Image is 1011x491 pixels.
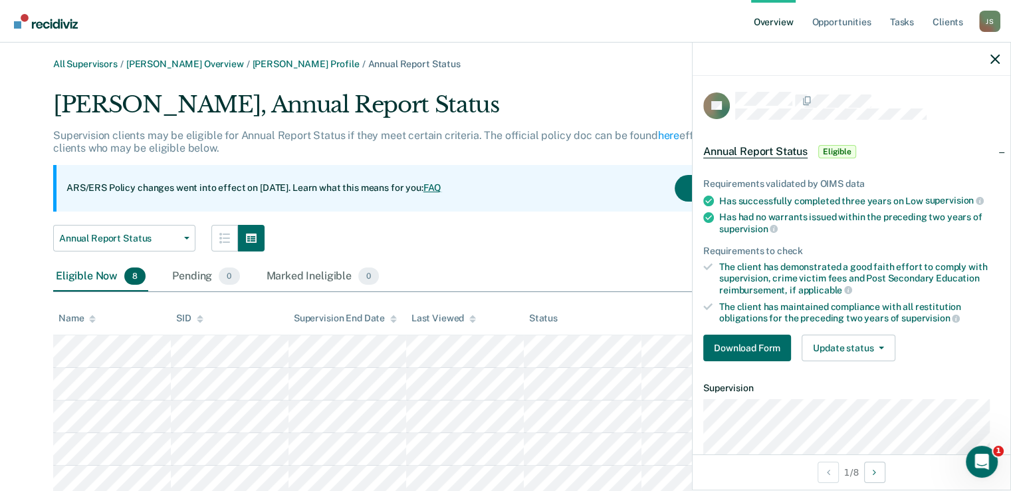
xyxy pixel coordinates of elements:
[693,130,1010,173] div: Annual Report StatusEligible
[979,11,1000,32] div: J S
[703,383,1000,394] dt: Supervision
[66,182,441,195] p: ARS/ERS Policy changes went into effect on [DATE]. Learn what this means for you:
[169,262,242,291] div: Pending
[53,91,812,129] div: [PERSON_NAME], Annual Report Status
[719,212,1000,234] div: Has had no warrants issued within the preceding two years of
[264,262,382,291] div: Marked Ineligible
[675,175,801,202] button: Acknowledge & Close
[529,313,558,324] div: Status
[244,59,253,69] span: /
[703,335,791,361] button: Download Form
[126,59,244,69] a: [PERSON_NAME] Overview
[901,313,960,323] span: supervision
[219,267,239,285] span: 0
[802,335,895,361] button: Update status
[58,313,96,324] div: Name
[703,145,808,158] span: Annual Report Status
[979,11,1000,32] button: Profile dropdown button
[253,59,360,69] a: [PERSON_NAME] Profile
[658,129,679,142] a: here
[59,233,179,244] span: Annual Report Status
[53,59,118,69] a: All Supervisors
[411,313,476,324] div: Last Viewed
[294,313,397,324] div: Supervision End Date
[993,446,1004,456] span: 1
[818,145,856,158] span: Eligible
[358,267,379,285] span: 0
[798,285,852,295] span: applicable
[368,59,461,69] span: Annual Report Status
[124,267,146,285] span: 8
[719,261,1000,295] div: The client has demonstrated a good faith effort to comply with supervision, crime victim fees and...
[53,129,798,154] p: Supervision clients may be eligible for Annual Report Status if they meet certain criteria. The o...
[53,262,148,291] div: Eligible Now
[703,178,1000,190] div: Requirements validated by OIMS data
[719,301,1000,324] div: The client has maintained compliance with all restitution obligations for the preceding two years of
[14,14,78,29] img: Recidiviz
[966,446,998,478] iframe: Intercom live chat
[818,462,839,483] button: Previous Opportunity
[719,224,778,234] span: supervision
[719,195,1000,207] div: Has successfully completed three years on Low
[360,59,368,69] span: /
[703,335,796,361] a: Navigate to form link
[864,462,885,483] button: Next Opportunity
[693,454,1010,490] div: 1 / 8
[118,59,126,69] span: /
[703,245,1000,257] div: Requirements to check
[423,182,442,193] a: FAQ
[925,195,984,206] span: supervision
[176,313,203,324] div: SID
